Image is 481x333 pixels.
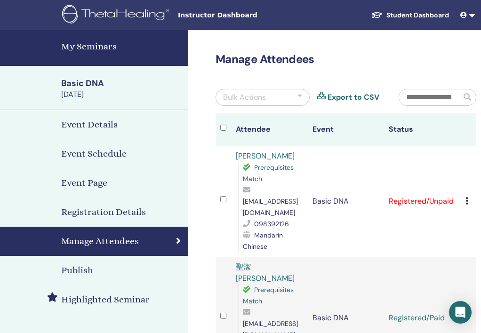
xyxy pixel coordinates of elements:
[61,293,150,307] h4: Highlighted Seminar
[243,197,298,217] span: [EMAIL_ADDRESS][DOMAIN_NAME]
[328,92,379,103] a: Export to CSV
[61,40,183,54] h4: My Seminars
[61,118,118,132] h4: Event Details
[61,78,183,89] div: Basic DNA
[308,146,385,257] td: Basic DNA
[61,176,107,190] h4: Event Page
[61,147,127,161] h4: Event Schedule
[62,5,172,26] img: logo.png
[236,151,295,161] a: [PERSON_NAME]
[56,78,188,100] a: Basic DNA[DATE]
[61,234,139,248] h4: Manage Attendees
[384,113,461,146] th: Status
[243,163,294,183] span: Prerequisites Match
[223,92,266,103] div: Bulk Actions
[236,262,295,283] a: 聖潔 [PERSON_NAME]
[308,113,385,146] th: Event
[61,263,93,277] h4: Publish
[364,7,457,24] a: Student Dashboard
[216,53,476,66] h2: Manage Attendees
[231,113,308,146] th: Attendee
[243,231,283,251] span: Mandarin Chinese
[61,205,146,219] h4: Registration Details
[61,89,183,100] div: [DATE]
[371,11,383,19] img: graduation-cap-white.svg
[243,285,294,305] span: Prerequisites Match
[449,301,472,324] div: Open Intercom Messenger
[254,220,289,228] span: 098392126
[178,10,319,20] span: Instructor Dashboard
